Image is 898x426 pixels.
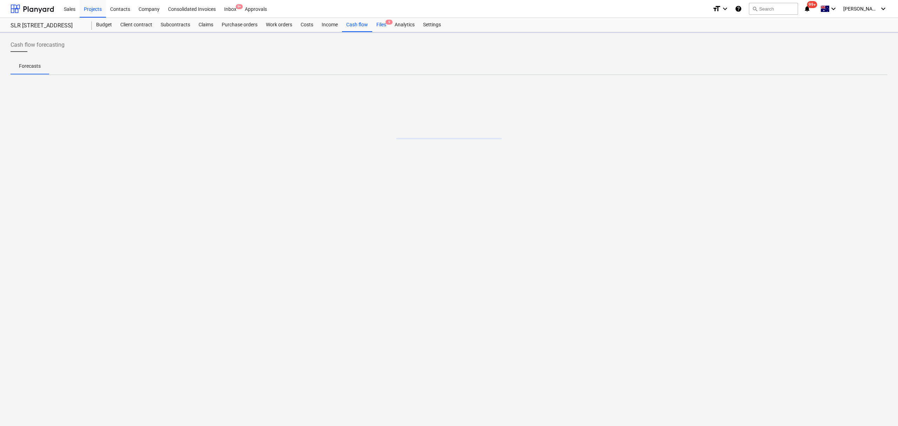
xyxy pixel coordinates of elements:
[217,18,262,32] a: Purchase orders
[19,62,41,70] p: Forecasts
[804,5,811,13] i: notifications
[317,18,342,32] a: Income
[419,18,445,32] a: Settings
[735,5,742,13] i: Knowledge base
[807,1,817,8] span: 99+
[236,4,243,9] span: 9+
[296,18,317,32] a: Costs
[721,5,729,13] i: keyboard_arrow_down
[372,18,390,32] a: Files9
[749,3,798,15] button: Search
[262,18,296,32] a: Work orders
[116,18,156,32] a: Client contract
[829,5,838,13] i: keyboard_arrow_down
[390,18,419,32] a: Analytics
[386,20,393,25] span: 9
[879,5,887,13] i: keyboard_arrow_down
[92,18,116,32] a: Budget
[11,41,65,49] span: Cash flow forecasting
[194,18,217,32] a: Claims
[712,5,721,13] i: format_size
[752,6,758,12] span: search
[11,22,83,29] div: SLR [STREET_ADDRESS]
[156,18,194,32] a: Subcontracts
[342,18,372,32] a: Cash flow
[843,6,878,12] span: [PERSON_NAME]
[372,18,390,32] div: Files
